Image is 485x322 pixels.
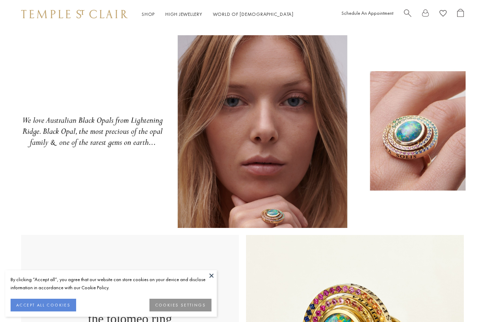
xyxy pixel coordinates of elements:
a: View Wishlist [440,9,447,20]
a: World of [DEMOGRAPHIC_DATA]World of [DEMOGRAPHIC_DATA] [213,11,294,17]
iframe: Gorgias live chat messenger [450,289,478,315]
img: Temple St. Clair [21,10,128,18]
div: By clicking “Accept all”, you agree that our website can store cookies on your device and disclos... [11,275,211,292]
nav: Main navigation [142,10,294,19]
button: ACCEPT ALL COOKIES [11,299,76,311]
a: Search [404,9,411,20]
a: High JewelleryHigh Jewellery [165,11,202,17]
a: ShopShop [142,11,155,17]
button: COOKIES SETTINGS [149,299,211,311]
a: Schedule An Appointment [342,10,393,16]
a: Open Shopping Bag [457,9,464,20]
